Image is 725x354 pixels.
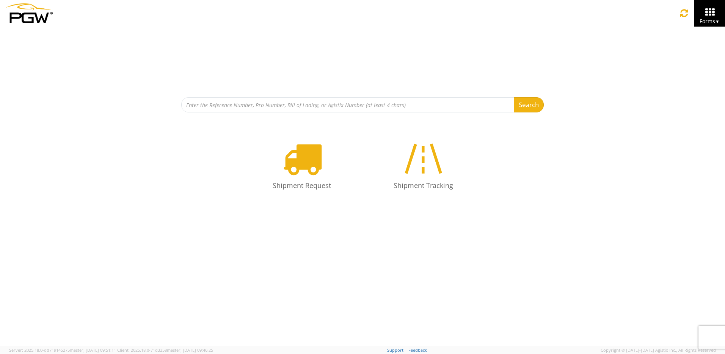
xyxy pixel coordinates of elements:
[366,131,480,201] a: Shipment Tracking
[245,131,359,201] a: Shipment Request
[715,18,720,25] span: ▼
[70,347,116,353] span: master, [DATE] 09:51:11
[387,347,403,353] a: Support
[514,97,544,112] button: Search
[6,3,53,23] img: pgw-form-logo-1aaa8060b1cc70fad034.png
[700,17,720,25] span: Forms
[253,182,351,190] h4: Shipment Request
[167,347,213,353] span: master, [DATE] 09:46:25
[181,97,514,112] input: Enter the Reference Number, Pro Number, Bill of Lading, or Agistix Number (at least 4 chars)
[374,182,472,190] h4: Shipment Tracking
[117,347,213,353] span: Client: 2025.18.0-71d3358
[601,347,716,353] span: Copyright © [DATE]-[DATE] Agistix Inc., All Rights Reserved
[9,347,116,353] span: Server: 2025.18.0-dd719145275
[408,347,427,353] a: Feedback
